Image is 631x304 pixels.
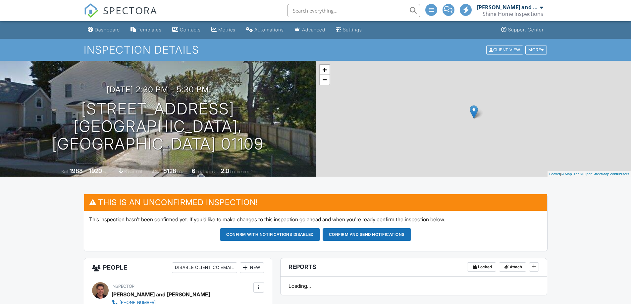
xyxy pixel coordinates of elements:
span: Lot Size [148,169,162,174]
h3: People [84,258,272,277]
div: More [525,45,547,54]
span: Inspector [112,284,134,289]
h1: Inspection Details [84,44,548,56]
a: © OpenStreetMap contributors [580,172,629,176]
div: New [240,262,264,273]
a: Dashboard [85,24,123,36]
span: Built [61,169,69,174]
a: Zoom in [320,65,330,75]
div: 2.0 [221,167,229,174]
a: Automations (Advanced) [243,24,287,36]
a: Client View [486,47,525,52]
a: © MapTiler [561,172,579,176]
div: Disable Client CC Email [172,262,237,273]
div: Advanced [302,27,325,32]
a: Support Center [499,24,546,36]
a: Zoom out [320,75,330,85]
p: This inspection hasn't been confirmed yet. If you'd like to make changes to this inspection go ah... [89,216,542,223]
div: Settings [343,27,362,32]
div: Metrics [218,27,236,32]
a: Metrics [209,24,238,36]
div: Shine Home Inspections [483,11,543,17]
a: SPECTORA [84,9,157,23]
div: [PERSON_NAME] and [PERSON_NAME] [477,4,538,11]
span: basement [124,169,142,174]
span: bedrooms [196,169,215,174]
img: The Best Home Inspection Software - Spectora [84,3,98,18]
div: 8128 [163,167,176,174]
div: Contacts [180,27,201,32]
a: Contacts [170,24,203,36]
div: Client View [486,45,523,54]
div: [PERSON_NAME] and [PERSON_NAME] [112,289,210,299]
button: Confirm and send notifications [323,228,411,241]
div: Support Center [508,27,544,32]
div: | [548,171,631,177]
span: sq.ft. [177,169,185,174]
h3: This is an Unconfirmed Inspection! [84,194,547,210]
span: SPECTORA [103,3,157,17]
a: Leaflet [549,172,560,176]
h3: [DATE] 2:30 pm - 5:30 pm [107,85,209,94]
div: 1988 [70,167,83,174]
h1: [STREET_ADDRESS] [GEOGRAPHIC_DATA], [GEOGRAPHIC_DATA] 01109 [11,100,305,152]
div: 1920 [89,167,102,174]
button: Confirm with notifications disabled [220,228,320,241]
div: Templates [137,27,162,32]
div: Dashboard [95,27,120,32]
div: 6 [192,167,195,174]
a: Advanced [292,24,328,36]
div: Automations [254,27,284,32]
input: Search everything... [288,4,420,17]
a: Settings [333,24,365,36]
span: bathrooms [230,169,249,174]
span: sq. ft. [103,169,112,174]
a: Templates [128,24,164,36]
